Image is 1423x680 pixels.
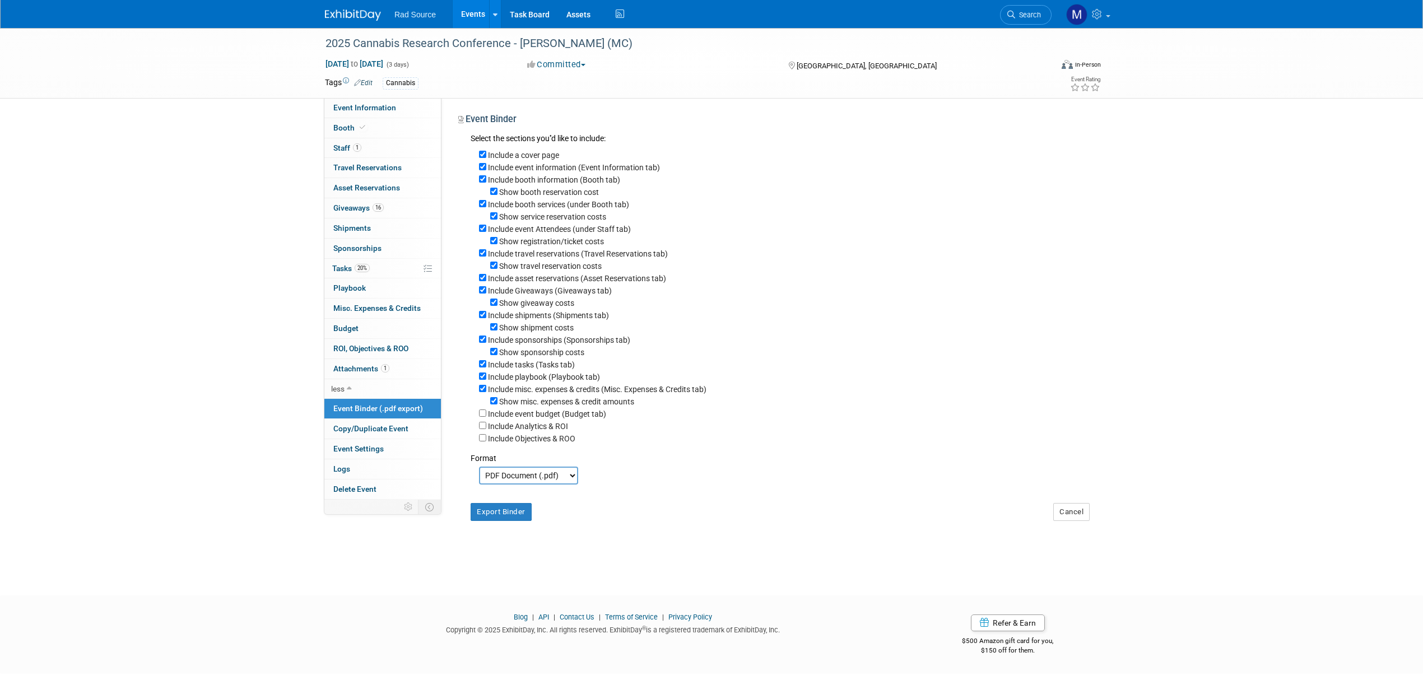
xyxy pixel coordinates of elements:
[1066,4,1087,25] img: Melissa Conboy
[529,613,537,621] span: |
[333,464,350,473] span: Logs
[797,62,937,70] span: [GEOGRAPHIC_DATA], [GEOGRAPHIC_DATA]
[488,249,668,258] label: Include travel reservations (Travel Reservations tab)
[458,113,1090,129] div: Event Binder
[324,399,441,418] a: Event Binder (.pdf export)
[324,178,441,198] a: Asset Reservations
[324,339,441,358] a: ROI, Objectives & ROO
[488,311,609,320] label: Include shipments (Shipments tab)
[971,614,1045,631] a: Refer & Earn
[324,299,441,318] a: Misc. Expenses & Credits
[560,613,594,621] a: Contact Us
[383,77,418,89] div: Cannabis
[488,286,612,295] label: Include Giveaways (Giveaways tab)
[488,274,666,283] label: Include asset reservations (Asset Reservations tab)
[333,404,423,413] span: Event Binder (.pdf export)
[333,223,371,232] span: Shipments
[488,225,631,234] label: Include event Attendees (under Staff tab)
[1075,60,1101,69] div: In-Person
[324,419,441,439] a: Copy/Duplicate Event
[471,444,1090,464] div: Format
[324,158,441,178] a: Travel Reservations
[360,124,365,131] i: Booth reservation complete
[333,143,361,152] span: Staff
[333,304,421,313] span: Misc. Expenses & Credits
[324,439,441,459] a: Event Settings
[1015,11,1041,19] span: Search
[333,444,384,453] span: Event Settings
[381,364,389,372] span: 1
[373,203,384,212] span: 16
[488,163,660,172] label: Include event information (Event Information tab)
[1070,77,1100,82] div: Event Rating
[499,348,584,357] label: Show sponsorship costs
[918,646,1099,655] div: $150 off for them.
[488,409,606,418] label: Include event budget (Budget tab)
[488,385,706,394] label: Include misc. expenses & credits (Misc. Expenses & Credits tab)
[324,319,441,338] a: Budget
[333,123,368,132] span: Booth
[324,259,441,278] a: Tasks20%
[985,58,1101,75] div: Event Format
[596,613,603,621] span: |
[324,379,441,399] a: less
[324,98,441,118] a: Event Information
[333,203,384,212] span: Giveaways
[538,613,549,621] a: API
[488,151,559,160] label: Include a cover page
[918,629,1099,655] div: $500 Amazon gift card for you,
[488,175,620,184] label: Include booth information (Booth tab)
[333,244,382,253] span: Sponsorships
[324,278,441,298] a: Playbook
[324,198,441,218] a: Giveaways16
[324,138,441,158] a: Staff1
[418,500,441,514] td: Toggle Event Tabs
[353,143,361,152] span: 1
[325,622,901,635] div: Copyright © 2025 ExhibitDay, Inc. All rights reserved. ExhibitDay is a registered trademark of Ex...
[324,359,441,379] a: Attachments1
[1053,503,1090,521] button: Cancel
[605,613,658,621] a: Terms of Service
[324,459,441,479] a: Logs
[333,364,389,373] span: Attachments
[333,283,366,292] span: Playbook
[385,61,409,68] span: (3 days)
[354,79,373,87] a: Edit
[1000,5,1052,25] a: Search
[1062,60,1073,69] img: Format-Inperson.png
[471,133,1090,146] div: Select the sections you''d like to include:
[325,10,381,21] img: ExhibitDay
[333,324,359,333] span: Budget
[514,613,528,621] a: Blog
[349,59,360,68] span: to
[499,299,574,308] label: Show giveaway costs
[499,323,574,332] label: Show shipment costs
[488,422,568,431] label: Include Analytics & ROI
[488,360,575,369] label: Include tasks (Tasks tab)
[332,264,370,273] span: Tasks
[471,503,532,521] button: Export Binder
[399,500,418,514] td: Personalize Event Tab Strip
[488,434,575,443] label: Include Objectives & ROO
[324,479,441,499] a: Delete Event
[325,59,384,69] span: [DATE] [DATE]
[324,239,441,258] a: Sponsorships
[322,34,1035,54] div: 2025 Cannabis Research Conference - [PERSON_NAME] (MC)
[333,344,408,353] span: ROI, Objectives & ROO
[488,200,629,209] label: Include booth services (under Booth tab)
[488,336,630,344] label: Include sponsorships (Sponsorships tab)
[331,384,345,393] span: less
[333,485,376,493] span: Delete Event
[324,118,441,138] a: Booth
[642,625,646,631] sup: ®
[394,10,436,19] span: Rad Source
[499,262,602,271] label: Show travel reservation costs
[333,424,408,433] span: Copy/Duplicate Event
[499,212,606,221] label: Show service reservation costs
[499,397,634,406] label: Show misc. expenses & credit amounts
[499,237,604,246] label: Show registration/ticket costs
[333,183,400,192] span: Asset Reservations
[355,264,370,272] span: 20%
[551,613,558,621] span: |
[523,59,590,71] button: Committed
